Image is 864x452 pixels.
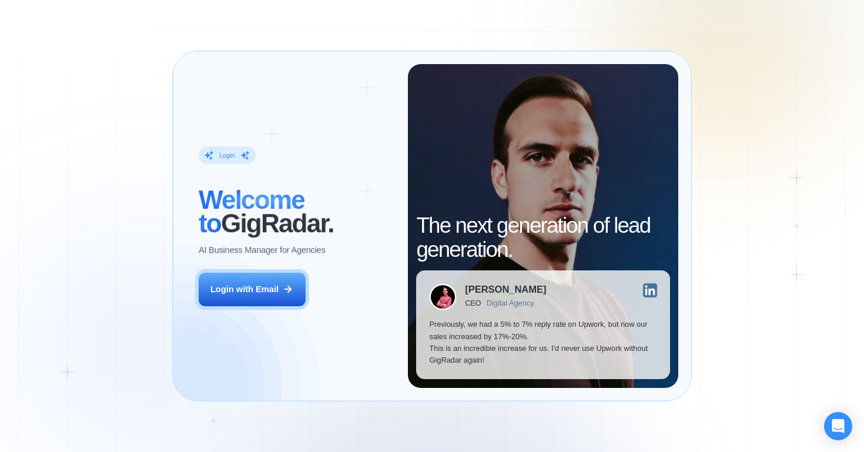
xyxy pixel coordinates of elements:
[219,151,235,160] div: Login
[487,299,534,308] div: Digital Agency
[199,185,304,237] span: Welcome to
[824,412,852,440] div: Open Intercom Messenger
[465,299,481,308] div: CEO
[199,188,395,236] h2: ‍ GigRadar.
[199,273,306,306] button: Login with Email
[465,285,546,295] div: [PERSON_NAME]
[199,245,326,256] p: AI Business Manager for Agencies
[210,283,279,295] div: Login with Email
[429,319,657,366] p: Previously, we had a 5% to 7% reply rate on Upwork, but now our sales increased by 17%-20%. This ...
[416,214,669,262] h2: The next generation of lead generation.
